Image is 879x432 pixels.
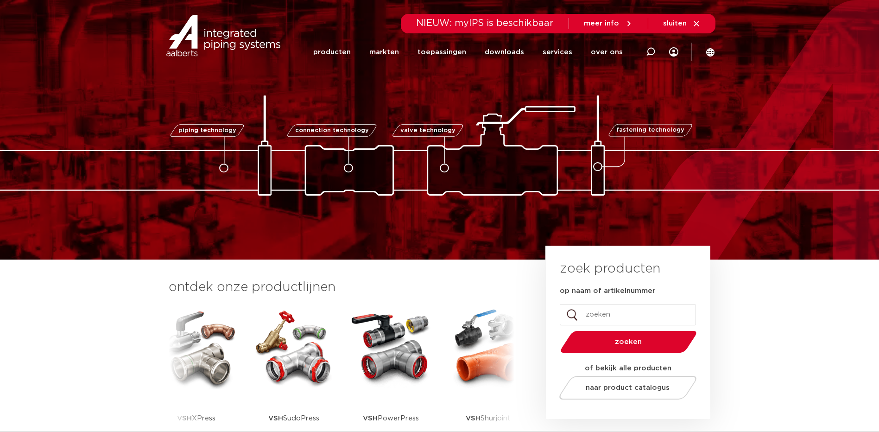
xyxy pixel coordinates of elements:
strong: VSH [363,415,378,422]
a: services [543,33,572,71]
strong: of bekijk alle producten [585,365,671,372]
a: naar product catalogus [556,376,699,400]
a: markten [369,33,399,71]
a: over ons [591,33,623,71]
a: producten [313,33,351,71]
h3: ontdek onze productlijnen [169,278,514,297]
a: sluiten [663,19,701,28]
button: zoeken [556,330,700,354]
a: meer info [584,19,633,28]
span: connection technology [295,127,368,133]
strong: VSH [268,415,283,422]
span: sluiten [663,20,687,27]
span: meer info [584,20,619,27]
a: toepassingen [417,33,466,71]
span: NIEUW: myIPS is beschikbaar [416,19,554,28]
label: op naam of artikelnummer [560,286,655,296]
span: piping technology [178,127,236,133]
nav: Menu [313,33,623,71]
span: valve technology [400,127,455,133]
strong: VSH [466,415,481,422]
a: downloads [485,33,524,71]
h3: zoek producten [560,260,660,278]
span: fastening technology [616,127,684,133]
span: naar product catalogus [586,384,670,391]
strong: VSH [177,415,192,422]
input: zoeken [560,304,696,325]
span: zoeken [584,338,673,345]
div: my IPS [669,33,678,71]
